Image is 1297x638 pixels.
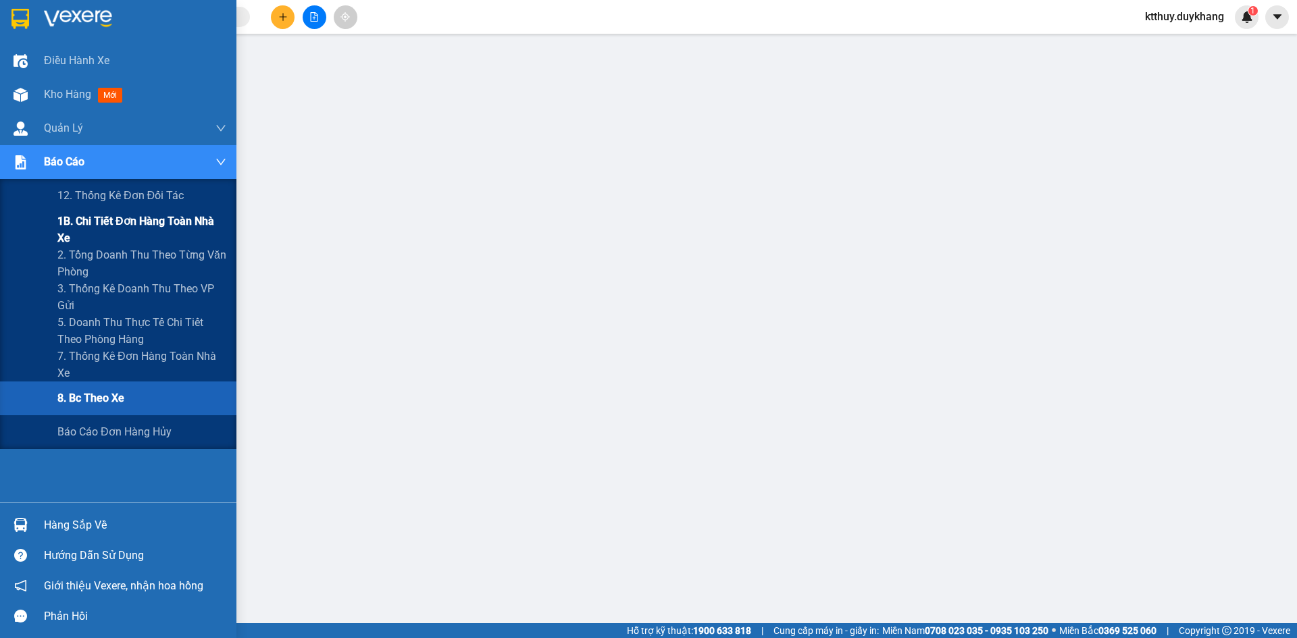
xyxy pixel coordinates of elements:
[14,54,28,68] img: warehouse-icon
[11,9,29,29] img: logo-vxr
[278,12,288,22] span: plus
[1265,5,1289,29] button: caret-down
[57,314,226,348] span: 5. Doanh thu thực tế chi tiết theo phòng hàng
[57,213,226,246] span: 1B. Chi tiết đơn hàng toàn nhà xe
[44,153,84,170] span: Báo cáo
[1167,623,1169,638] span: |
[334,5,357,29] button: aim
[57,280,226,314] span: 3. Thống kê doanh Thu theo VP Gửi
[1248,6,1258,16] sup: 1
[309,12,319,22] span: file-add
[1241,11,1253,23] img: icon-new-feature
[14,610,27,622] span: message
[1222,626,1231,635] span: copyright
[14,518,28,532] img: warehouse-icon
[14,549,27,562] span: question-circle
[98,88,122,103] span: mới
[1271,11,1283,23] span: caret-down
[14,155,28,169] img: solution-icon
[303,5,326,29] button: file-add
[1098,625,1156,636] strong: 0369 525 060
[1134,8,1235,25] span: ktthuy.duykhang
[14,579,27,592] span: notification
[44,88,91,101] span: Kho hàng
[44,546,226,566] div: Hướng dẫn sử dụng
[627,623,751,638] span: Hỗ trợ kỹ thuật:
[215,123,226,134] span: down
[693,625,751,636] strong: 1900 633 818
[761,623,763,638] span: |
[57,187,184,204] span: 12. Thống kê đơn đối tác
[773,623,879,638] span: Cung cấp máy in - giấy in:
[271,5,295,29] button: plus
[1052,628,1056,633] span: ⚪️
[57,348,226,381] span: 7. Thống kê đơn hàng toàn nhà xe
[1250,6,1255,16] span: 1
[57,390,124,406] span: 8. Bc theo xe
[44,577,203,594] span: Giới thiệu Vexere, nhận hoa hồng
[44,515,226,535] div: Hàng sắp về
[44,119,83,136] span: Quản Lý
[1059,623,1156,638] span: Miền Bắc
[925,625,1048,636] strong: 0708 023 035 - 0935 103 250
[882,623,1048,638] span: Miền Nam
[340,12,350,22] span: aim
[14,88,28,102] img: warehouse-icon
[14,122,28,136] img: warehouse-icon
[44,606,226,627] div: Phản hồi
[215,157,226,167] span: down
[57,246,226,280] span: 2. Tổng doanh thu theo từng văn phòng
[57,423,172,440] span: Báo cáo đơn hàng hủy
[44,52,109,69] span: Điều hành xe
